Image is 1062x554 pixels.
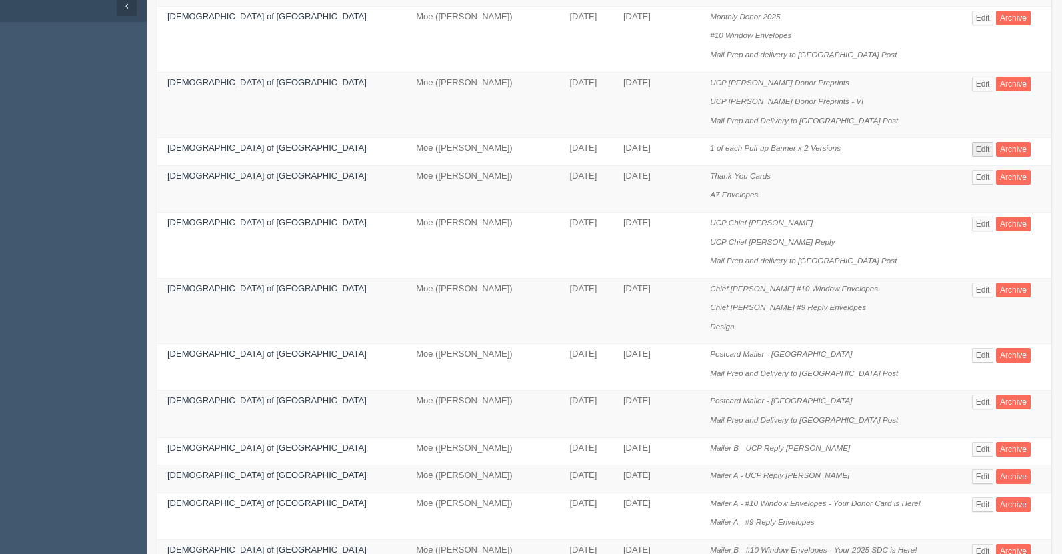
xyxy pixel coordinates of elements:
td: Moe ([PERSON_NAME]) [406,344,559,391]
td: Moe ([PERSON_NAME]) [406,465,559,493]
td: [DATE] [613,278,700,344]
td: [DATE] [613,6,700,72]
i: UCP [PERSON_NAME] Donor Preprints [710,78,849,87]
a: Archive [996,497,1031,512]
td: [DATE] [559,465,613,493]
td: [DATE] [559,493,613,539]
a: Edit [972,497,994,512]
i: Mailer A - UCP Reply [PERSON_NAME] [710,471,849,479]
a: [DEMOGRAPHIC_DATA] of [GEOGRAPHIC_DATA] [167,349,367,359]
a: Edit [972,77,994,91]
i: Chief [PERSON_NAME] #9 Reply Envelopes [710,303,866,311]
i: Mail Prep and Delivery to [GEOGRAPHIC_DATA] Post [710,415,898,424]
td: [DATE] [613,72,700,138]
i: UCP Chief [PERSON_NAME] [710,218,813,227]
i: Mail Prep and delivery to [GEOGRAPHIC_DATA] Post [710,256,897,265]
a: Edit [972,469,994,484]
i: Thank-You Cards [710,171,771,180]
a: [DEMOGRAPHIC_DATA] of [GEOGRAPHIC_DATA] [167,143,367,153]
td: Moe ([PERSON_NAME]) [406,278,559,344]
a: Edit [972,11,994,25]
td: [DATE] [559,437,613,465]
i: Mail Prep and delivery to [GEOGRAPHIC_DATA] Post [710,50,897,59]
td: Moe ([PERSON_NAME]) [406,6,559,72]
td: [DATE] [559,6,613,72]
td: [DATE] [559,165,613,212]
a: Archive [996,77,1031,91]
i: 1 of each Pull-up Banner x 2 Versions [710,143,841,152]
td: [DATE] [559,391,613,437]
a: Edit [972,442,994,457]
td: [DATE] [613,391,700,437]
a: [DEMOGRAPHIC_DATA] of [GEOGRAPHIC_DATA] [167,283,367,293]
td: Moe ([PERSON_NAME]) [406,72,559,138]
a: Archive [996,142,1031,157]
a: [DEMOGRAPHIC_DATA] of [GEOGRAPHIC_DATA] [167,498,367,508]
i: #10 Window Envelopes [710,31,791,39]
a: [DEMOGRAPHIC_DATA] of [GEOGRAPHIC_DATA] [167,217,367,227]
a: [DEMOGRAPHIC_DATA] of [GEOGRAPHIC_DATA] [167,11,367,21]
td: Moe ([PERSON_NAME]) [406,212,559,278]
i: Chief [PERSON_NAME] #10 Window Envelopes [710,284,878,293]
i: A7 Envelopes [710,190,758,199]
td: Moe ([PERSON_NAME]) [406,437,559,465]
td: [DATE] [559,72,613,138]
a: [DEMOGRAPHIC_DATA] of [GEOGRAPHIC_DATA] [167,77,367,87]
td: [DATE] [613,212,700,278]
i: Postcard Mailer - [GEOGRAPHIC_DATA] [710,396,852,405]
td: [DATE] [613,344,700,391]
i: UCP Chief [PERSON_NAME] Reply [710,237,835,246]
i: Monthly Donor 2025 [710,12,780,21]
a: Archive [996,348,1031,363]
a: Edit [972,348,994,363]
a: [DEMOGRAPHIC_DATA] of [GEOGRAPHIC_DATA] [167,443,367,453]
i: Mailer B - UCP Reply [PERSON_NAME] [710,443,850,452]
a: Archive [996,442,1031,457]
a: Archive [996,170,1031,185]
td: Moe ([PERSON_NAME]) [406,493,559,539]
td: [DATE] [613,465,700,493]
td: [DATE] [559,138,613,166]
a: [DEMOGRAPHIC_DATA] of [GEOGRAPHIC_DATA] [167,171,367,181]
a: Archive [996,11,1031,25]
a: Edit [972,217,994,231]
a: Archive [996,283,1031,297]
i: Mail Prep and Delivery to [GEOGRAPHIC_DATA] Post [710,116,898,125]
td: Moe ([PERSON_NAME]) [406,391,559,437]
i: Mailer B - #10 Window Envelopes - Your 2025 SDC is Here! [710,545,917,554]
a: [DEMOGRAPHIC_DATA] of [GEOGRAPHIC_DATA] [167,395,367,405]
i: Mailer A - #10 Window Envelopes - Your Donor Card is Here! [710,499,921,507]
a: Archive [996,217,1031,231]
td: [DATE] [559,212,613,278]
td: [DATE] [613,138,700,166]
a: Archive [996,469,1031,484]
td: [DATE] [613,165,700,212]
i: Mailer A - #9 Reply Envelopes [710,517,814,526]
a: Edit [972,283,994,297]
i: Mail Prep and Delivery to [GEOGRAPHIC_DATA] Post [710,369,898,377]
td: [DATE] [559,344,613,391]
i: Postcard Mailer - [GEOGRAPHIC_DATA] [710,349,852,358]
a: Archive [996,395,1031,409]
i: UCP [PERSON_NAME] Donor Preprints - VI [710,97,863,105]
td: [DATE] [613,437,700,465]
a: Edit [972,142,994,157]
td: Moe ([PERSON_NAME]) [406,165,559,212]
i: Design [710,322,734,331]
a: [DEMOGRAPHIC_DATA] of [GEOGRAPHIC_DATA] [167,470,367,480]
td: [DATE] [613,493,700,539]
td: Moe ([PERSON_NAME]) [406,138,559,166]
a: Edit [972,170,994,185]
a: Edit [972,395,994,409]
td: [DATE] [559,278,613,344]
